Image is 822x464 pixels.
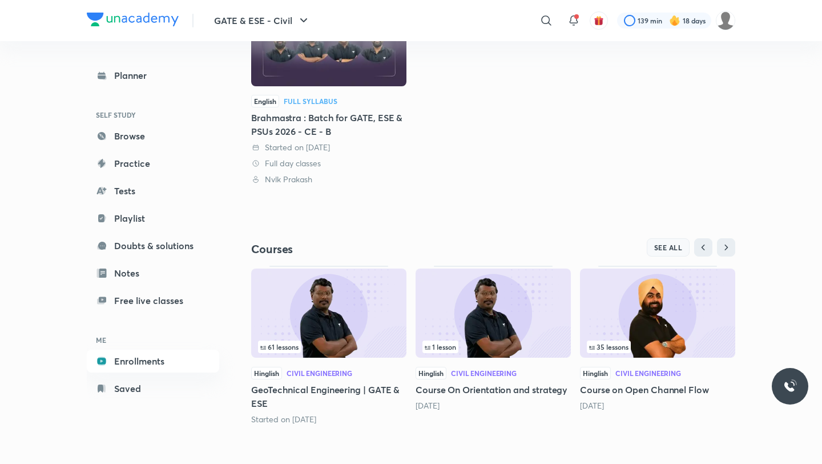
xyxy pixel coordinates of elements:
[87,234,219,257] a: Doubts & solutions
[87,125,219,147] a: Browse
[587,341,728,353] div: infocontainer
[87,207,219,230] a: Playlist
[416,266,571,411] div: Course On Orientation and strategy
[580,266,735,411] div: Course on Open Channel Flow
[251,269,406,358] img: Thumbnail
[716,11,735,30] img: Rahul KD
[416,269,571,358] img: Thumbnail
[87,350,219,373] a: Enrollments
[251,142,406,153] div: Started on 20 Aug 2025
[416,383,571,397] h5: Course On Orientation and strategy
[87,289,219,312] a: Free live classes
[251,95,279,107] span: English
[207,9,317,32] button: GATE & ESE - Civil
[251,414,406,425] div: Started on Aug 29
[87,330,219,350] h6: ME
[587,341,728,353] div: infosection
[416,367,446,379] span: Hinglish
[87,64,219,87] a: Planner
[594,15,604,26] img: avatar
[258,341,400,353] div: left
[251,111,406,138] div: Brahmastra : Batch for GATE, ESE & PSUs 2026 - CE - B
[580,383,735,397] h5: Course on Open Channel Flow
[87,13,179,29] a: Company Logo
[590,11,608,30] button: avatar
[669,15,680,26] img: streak
[284,98,337,105] div: Full Syllabus
[580,367,611,379] span: Hinglish
[451,370,517,377] div: Civil Engineering
[87,179,219,202] a: Tests
[422,341,564,353] div: infocontainer
[258,341,400,353] div: infocontainer
[654,243,683,251] span: SEE ALL
[647,238,690,257] button: SEE ALL
[260,343,299,350] span: 61 lessons
[251,158,406,169] div: Full day classes
[587,341,728,353] div: left
[287,370,352,377] div: Civil Engineering
[251,242,493,257] h4: Courses
[580,269,735,358] img: Thumbnail
[422,341,564,353] div: infosection
[87,152,219,175] a: Practice
[251,367,282,379] span: Hinglish
[258,341,400,353] div: infosection
[251,174,406,185] div: Nvlk Prakash
[422,341,564,353] div: left
[589,343,628,350] span: 35 lessons
[87,377,219,400] a: Saved
[416,400,571,411] div: 15 days ago
[87,262,219,285] a: Notes
[87,105,219,125] h6: SELF STUDY
[580,400,735,411] div: 8 months ago
[251,266,406,425] div: GeoTechnical Engineering | GATE & ESE
[425,343,456,350] span: 1 lesson
[615,370,681,377] div: Civil Engineering
[87,13,179,26] img: Company Logo
[251,383,406,410] h5: GeoTechnical Engineering | GATE & ESE
[783,379,797,393] img: ttu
